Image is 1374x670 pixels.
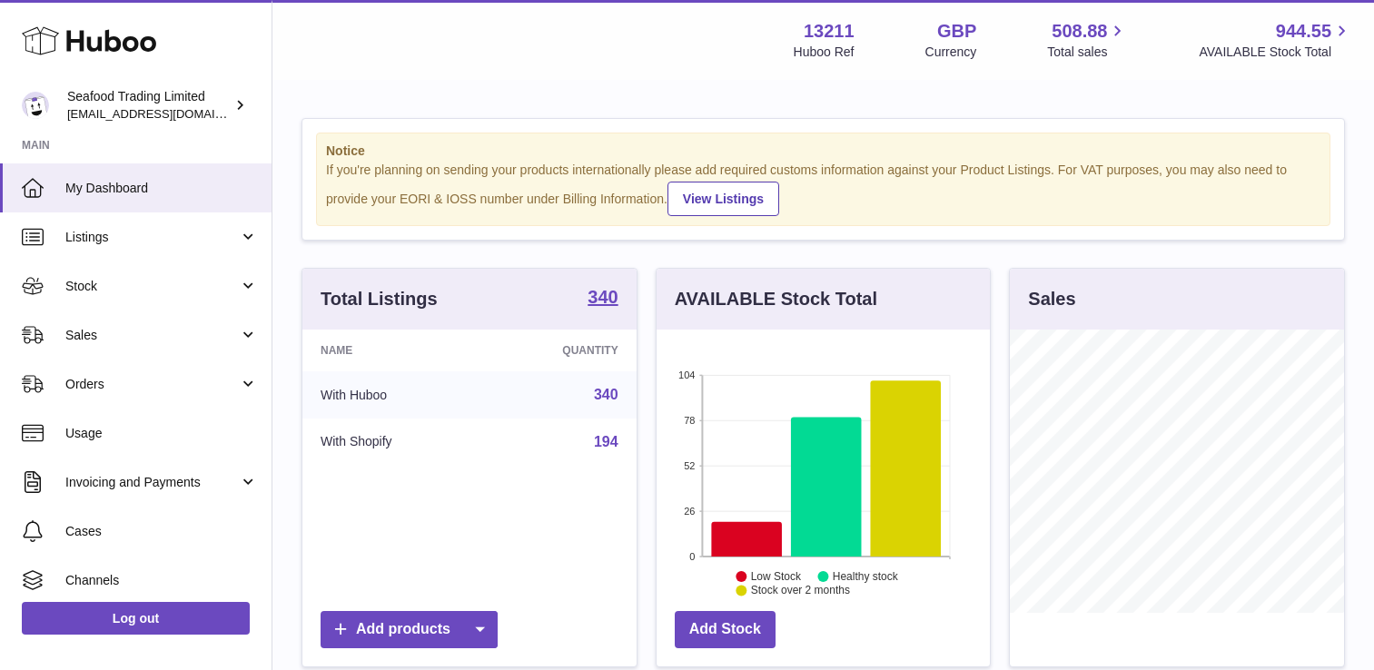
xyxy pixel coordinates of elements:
[65,180,258,197] span: My Dashboard
[1052,19,1107,44] span: 508.88
[482,330,636,371] th: Quantity
[678,369,695,380] text: 104
[1028,287,1075,311] h3: Sales
[833,570,899,583] text: Healthy stock
[925,44,977,61] div: Currency
[689,551,695,562] text: 0
[684,506,695,517] text: 26
[594,434,618,449] a: 194
[65,229,239,246] span: Listings
[1047,19,1128,61] a: 508.88 Total sales
[65,376,239,393] span: Orders
[684,415,695,426] text: 78
[22,92,49,119] img: online@rickstein.com
[667,182,779,216] a: View Listings
[675,611,776,648] a: Add Stock
[326,162,1320,216] div: If you're planning on sending your products internationally please add required customs informati...
[588,288,618,306] strong: 340
[65,278,239,295] span: Stock
[67,88,231,123] div: Seafood Trading Limited
[65,474,239,491] span: Invoicing and Payments
[794,44,855,61] div: Huboo Ref
[65,572,258,589] span: Channels
[65,327,239,344] span: Sales
[65,523,258,540] span: Cases
[804,19,855,44] strong: 13211
[65,425,258,442] span: Usage
[67,106,267,121] span: [EMAIL_ADDRESS][DOMAIN_NAME]
[326,143,1320,160] strong: Notice
[22,602,250,635] a: Log out
[302,330,482,371] th: Name
[1276,19,1331,44] span: 944.55
[321,611,498,648] a: Add products
[937,19,976,44] strong: GBP
[751,570,802,583] text: Low Stock
[321,287,438,311] h3: Total Listings
[684,460,695,471] text: 52
[594,387,618,402] a: 340
[1047,44,1128,61] span: Total sales
[302,419,482,466] td: With Shopify
[1199,44,1352,61] span: AVAILABLE Stock Total
[751,585,850,597] text: Stock over 2 months
[302,371,482,419] td: With Huboo
[675,287,877,311] h3: AVAILABLE Stock Total
[1199,19,1352,61] a: 944.55 AVAILABLE Stock Total
[588,288,618,310] a: 340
